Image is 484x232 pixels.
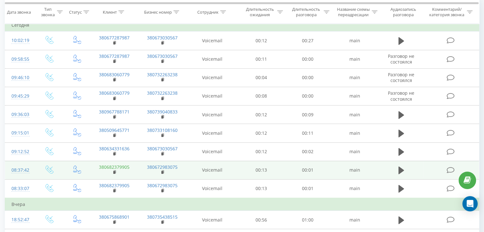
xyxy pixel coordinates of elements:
[186,68,238,87] td: Voicemail
[331,179,379,198] td: main
[238,106,284,124] td: 00:12
[238,50,284,68] td: 00:11
[238,179,284,198] td: 00:13
[7,9,31,15] div: Дата звонка
[337,7,370,17] div: Название схемы переадресации
[147,35,178,41] a: 380673030567
[11,34,28,47] div: 10:02:19
[331,106,379,124] td: main
[11,214,28,226] div: 18:52:47
[11,108,28,121] div: 09:36:03
[388,90,414,102] span: Разговор не состоялся
[147,109,178,115] a: 380739040833
[284,161,331,179] td: 00:01
[5,19,479,31] td: Сегодня
[331,142,379,161] td: main
[331,124,379,142] td: main
[99,127,130,133] a: 380509645771
[238,161,284,179] td: 00:13
[284,211,331,229] td: 01:00
[99,182,130,188] a: 380682379905
[11,146,28,158] div: 09:12:52
[186,50,238,68] td: Voicemail
[186,161,238,179] td: Voicemail
[284,87,331,105] td: 00:00
[284,124,331,142] td: 00:11
[238,31,284,50] td: 00:12
[11,182,28,195] div: 08:33:07
[331,211,379,229] td: main
[238,68,284,87] td: 00:04
[186,179,238,198] td: Voicemail
[284,31,331,50] td: 00:27
[186,106,238,124] td: Voicemail
[5,198,479,211] td: Вчера
[385,7,422,17] div: Аудиозапись разговора
[11,72,28,84] div: 09:46:10
[69,9,82,15] div: Статус
[238,124,284,142] td: 00:12
[147,214,178,220] a: 380735438515
[186,142,238,161] td: Voicemail
[238,142,284,161] td: 00:12
[99,146,130,152] a: 380634331636
[186,211,238,229] td: Voicemail
[99,53,130,59] a: 380677287987
[428,7,465,17] div: Комментарий/категория звонка
[186,124,238,142] td: Voicemail
[284,106,331,124] td: 00:09
[331,31,379,50] td: main
[147,72,178,78] a: 380732263238
[238,211,284,229] td: 00:56
[290,7,322,17] div: Длительность разговора
[99,72,130,78] a: 380683060779
[147,146,178,152] a: 380673030567
[11,90,28,102] div: 09:45:29
[238,87,284,105] td: 00:08
[331,87,379,105] td: main
[11,53,28,65] div: 09:58:55
[186,31,238,50] td: Voicemail
[99,164,130,170] a: 380682379905
[11,164,28,176] div: 08:37:42
[99,214,130,220] a: 380675868901
[147,127,178,133] a: 380733108160
[147,53,178,59] a: 380673030567
[331,68,379,87] td: main
[388,72,414,83] span: Разговор не состоялся
[186,87,238,105] td: Voicemail
[11,127,28,139] div: 09:15:01
[147,164,178,170] a: 380672983075
[284,179,331,198] td: 00:01
[144,9,172,15] div: Бизнес номер
[462,196,478,211] div: Open Intercom Messenger
[103,9,117,15] div: Клиент
[147,90,178,96] a: 380732263238
[331,50,379,68] td: main
[284,68,331,87] td: 00:00
[244,7,276,17] div: Длительность ожидания
[331,161,379,179] td: main
[284,142,331,161] td: 00:02
[99,90,130,96] a: 380683060779
[388,53,414,65] span: Разговор не состоялся
[284,50,331,68] td: 00:00
[99,35,130,41] a: 380677287987
[99,109,130,115] a: 380967788171
[147,182,178,188] a: 380672983075
[40,7,55,17] div: Тип звонка
[197,9,219,15] div: Сотрудник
